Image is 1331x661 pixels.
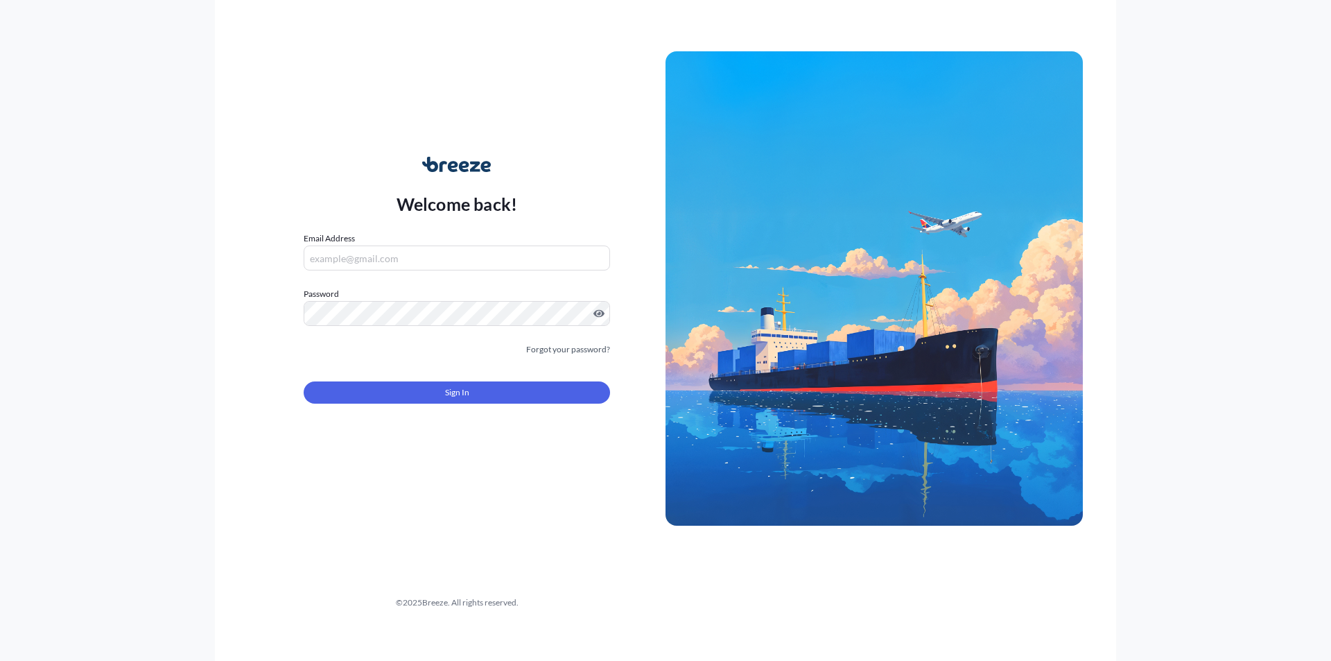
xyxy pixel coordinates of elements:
input: example@gmail.com [304,246,610,271]
button: Show password [593,308,604,319]
p: Welcome back! [397,193,518,215]
label: Password [304,287,610,301]
span: Sign In [445,386,469,400]
div: © 2025 Breeze. All rights reserved. [248,596,665,610]
button: Sign In [304,381,610,404]
img: Ship illustration [665,51,1083,526]
label: Email Address [304,232,355,246]
a: Forgot your password? [526,343,610,357]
